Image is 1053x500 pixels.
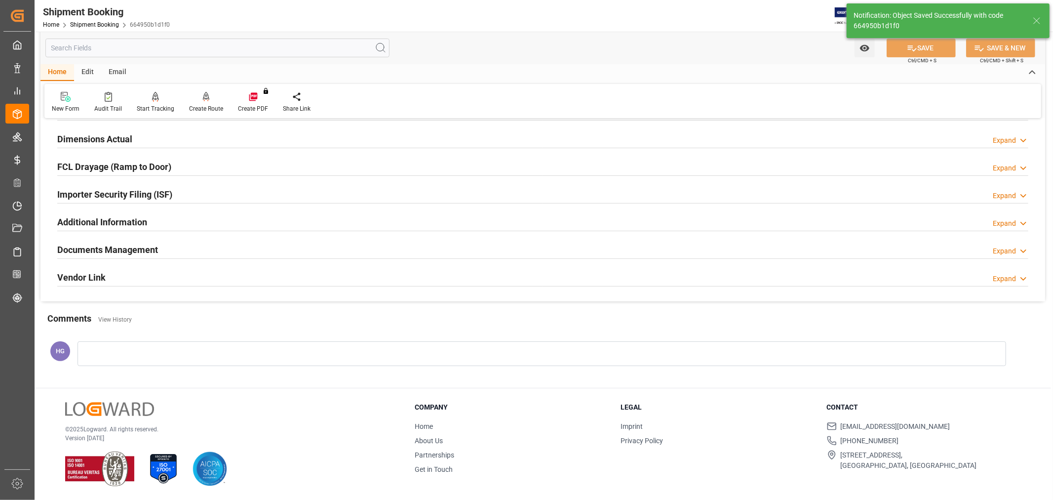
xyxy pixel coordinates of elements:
[65,425,390,434] p: © 2025 Logward. All rights reserved.
[854,10,1023,31] div: Notification: Object Saved Successfully with code 664950b1d1f0
[146,452,181,486] img: ISO 27001 Certification
[57,132,132,146] h2: Dimensions Actual
[415,465,453,473] a: Get in Touch
[993,163,1016,173] div: Expand
[966,39,1035,57] button: SAVE & NEW
[47,312,91,325] h2: Comments
[189,104,223,113] div: Create Route
[621,422,643,430] a: Imprint
[415,451,454,459] a: Partnerships
[45,39,390,57] input: Search Fields
[74,64,101,81] div: Edit
[57,188,172,201] h2: Importer Security Filing (ISF)
[415,437,443,445] a: About Us
[65,434,390,443] p: Version [DATE]
[101,64,134,81] div: Email
[70,21,119,28] a: Shipment Booking
[993,191,1016,201] div: Expand
[993,246,1016,256] div: Expand
[887,39,956,57] button: SAVE
[94,104,122,113] div: Audit Trail
[993,274,1016,284] div: Expand
[43,4,170,19] div: Shipment Booking
[827,402,1020,413] h3: Contact
[993,218,1016,229] div: Expand
[40,64,74,81] div: Home
[65,402,154,417] img: Logward Logo
[57,243,158,256] h2: Documents Management
[98,316,132,323] a: View History
[841,436,899,446] span: [PHONE_NUMBER]
[621,437,663,445] a: Privacy Policy
[621,402,814,413] h3: Legal
[57,271,106,284] h2: Vendor Link
[908,57,936,64] span: Ctrl/CMD + S
[980,57,1023,64] span: Ctrl/CMD + Shift + S
[43,21,59,28] a: Home
[415,422,433,430] a: Home
[52,104,79,113] div: New Form
[855,39,875,57] button: open menu
[841,421,950,432] span: [EMAIL_ADDRESS][DOMAIN_NAME]
[415,402,608,413] h3: Company
[57,215,147,229] h2: Additional Information
[65,452,134,486] img: ISO 9001 & ISO 14001 Certification
[835,7,869,25] img: Exertis%20JAM%20-%20Email%20Logo.jpg_1722504956.jpg
[993,135,1016,146] div: Expand
[56,347,65,355] span: HG
[283,104,311,113] div: Share Link
[57,160,171,173] h2: FCL Drayage (Ramp to Door)
[137,104,174,113] div: Start Tracking
[193,452,227,486] img: AICPA SOC
[841,450,977,471] span: [STREET_ADDRESS], [GEOGRAPHIC_DATA], [GEOGRAPHIC_DATA]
